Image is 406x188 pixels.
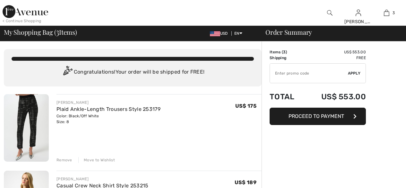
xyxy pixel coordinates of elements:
[344,18,372,25] div: [PERSON_NAME]
[3,18,41,24] div: < Continue Shopping
[348,70,361,76] span: Apply
[210,31,220,36] img: US Dollar
[234,31,242,36] span: EN
[356,10,361,16] a: Sign In
[270,108,366,125] button: Proceed to Payment
[56,113,160,125] div: Color: Black/Off White Size: 8
[56,157,72,163] div: Remove
[356,9,361,17] img: My Info
[304,86,366,108] td: US$ 553.00
[56,176,149,182] div: [PERSON_NAME]
[373,9,401,17] a: 3
[235,179,256,185] span: US$ 189
[258,29,402,35] div: Order Summary
[12,66,254,79] div: Congratulations! Your order will be shipped for FREE!
[3,5,48,18] img: 1ère Avenue
[327,9,333,17] img: search the website
[304,49,366,55] td: US$ 553.00
[4,29,77,35] span: My Shopping Bag ( Items)
[289,113,344,119] span: Proceed to Payment
[270,64,348,83] input: Promo code
[384,9,389,17] img: My Bag
[235,103,256,109] span: US$ 175
[270,55,304,61] td: Shipping
[4,94,49,162] img: Plaid Ankle-Length Trousers Style 253179
[304,55,366,61] td: Free
[78,157,115,163] div: Move to Wishlist
[283,50,286,54] span: 3
[56,100,160,105] div: [PERSON_NAME]
[393,10,395,16] span: 3
[270,86,304,108] td: Total
[56,27,59,36] span: 3
[210,31,230,36] span: USD
[61,66,74,79] img: Congratulation2.svg
[56,106,160,112] a: Plaid Ankle-Length Trousers Style 253179
[270,49,304,55] td: Items ( )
